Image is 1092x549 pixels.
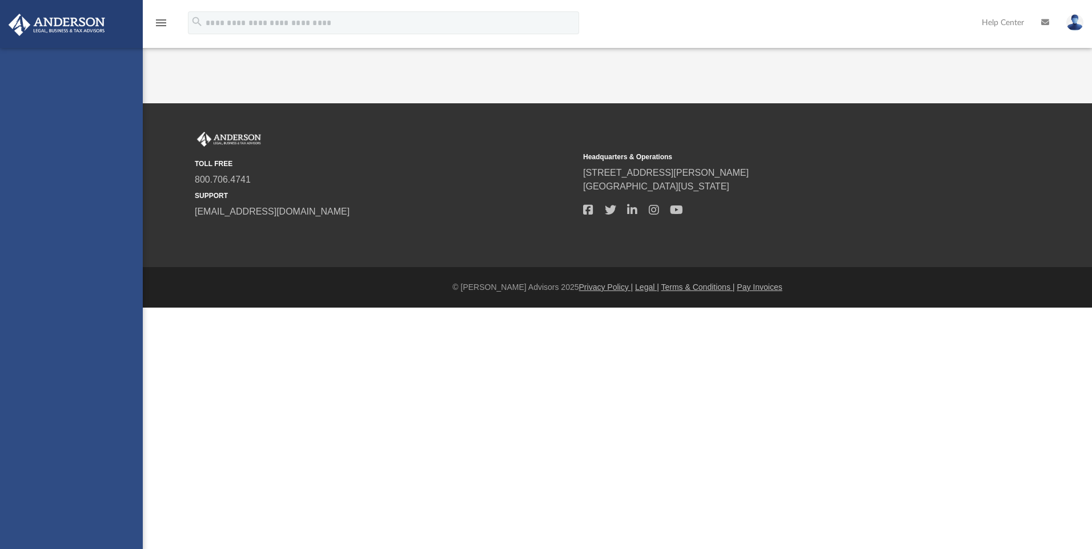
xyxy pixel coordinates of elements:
a: [EMAIL_ADDRESS][DOMAIN_NAME] [195,207,350,216]
small: Headquarters & Operations [583,152,963,162]
i: search [191,15,203,28]
div: © [PERSON_NAME] Advisors 2025 [143,281,1092,293]
small: TOLL FREE [195,159,575,169]
img: Anderson Advisors Platinum Portal [5,14,109,36]
a: 800.706.4741 [195,175,251,184]
i: menu [154,16,168,30]
a: menu [154,22,168,30]
a: [GEOGRAPHIC_DATA][US_STATE] [583,181,729,191]
small: SUPPORT [195,191,575,201]
a: Privacy Policy | [579,282,633,292]
a: Pay Invoices [737,282,782,292]
img: User Pic [1066,14,1083,31]
a: [STREET_ADDRESS][PERSON_NAME] [583,168,749,177]
img: Anderson Advisors Platinum Portal [195,132,263,147]
a: Legal | [635,282,659,292]
a: Terms & Conditions | [661,282,735,292]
